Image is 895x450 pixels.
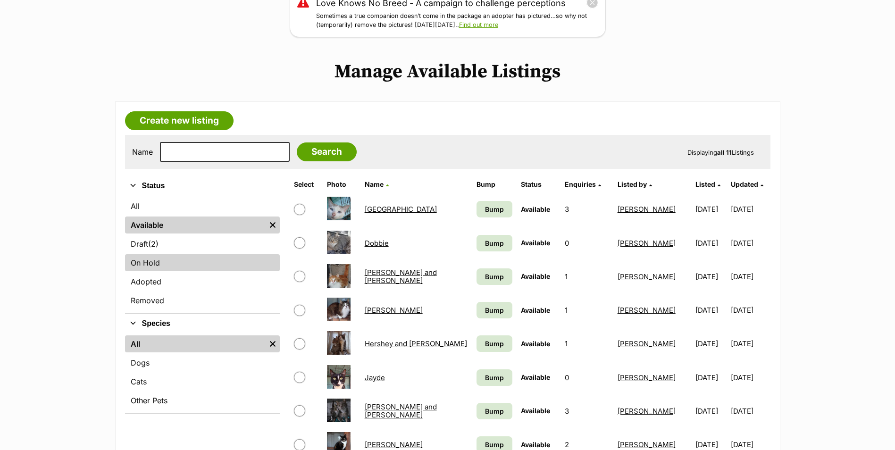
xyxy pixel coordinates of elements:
[266,335,280,352] a: Remove filter
[485,373,504,383] span: Bump
[521,205,550,213] span: Available
[618,180,652,188] a: Listed by
[561,260,612,293] td: 1
[618,180,647,188] span: Listed by
[473,177,516,192] th: Bump
[561,227,612,259] td: 0
[365,180,384,188] span: Name
[125,180,280,192] button: Status
[561,361,612,394] td: 0
[731,227,769,259] td: [DATE]
[618,373,676,382] a: [PERSON_NAME]
[148,238,159,250] span: (2)
[731,361,769,394] td: [DATE]
[618,272,676,281] a: [PERSON_NAME]
[561,327,612,360] td: 1
[561,193,612,225] td: 3
[731,294,769,326] td: [DATE]
[477,369,512,386] a: Bump
[365,268,437,285] a: [PERSON_NAME] and [PERSON_NAME]
[692,327,730,360] td: [DATE]
[561,395,612,427] td: 3
[365,373,385,382] a: Jayde
[731,180,758,188] span: Updated
[365,440,423,449] a: [PERSON_NAME]
[365,180,389,188] a: Name
[618,239,676,248] a: [PERSON_NAME]
[485,272,504,282] span: Bump
[692,361,730,394] td: [DATE]
[297,142,357,161] input: Search
[125,217,266,233] a: Available
[561,294,612,326] td: 1
[521,407,550,415] span: Available
[477,335,512,352] a: Bump
[459,21,498,28] a: Find out more
[692,294,730,326] td: [DATE]
[125,392,280,409] a: Other Pets
[290,177,322,192] th: Select
[692,260,730,293] td: [DATE]
[565,180,596,188] span: translation missing: en.admin.listings.index.attributes.enquiries
[125,254,280,271] a: On Hold
[521,441,550,449] span: Available
[365,306,423,315] a: [PERSON_NAME]
[477,403,512,419] a: Bump
[125,333,280,413] div: Species
[477,268,512,285] a: Bump
[692,227,730,259] td: [DATE]
[125,335,266,352] a: All
[731,180,763,188] a: Updated
[517,177,560,192] th: Status
[365,239,389,248] a: Dobbie
[692,193,730,225] td: [DATE]
[717,149,732,156] strong: all 11
[125,373,280,390] a: Cats
[125,292,280,309] a: Removed
[485,204,504,214] span: Bump
[365,339,467,348] a: Hershey and [PERSON_NAME]
[695,180,720,188] a: Listed
[692,395,730,427] td: [DATE]
[485,238,504,248] span: Bump
[521,306,550,314] span: Available
[125,111,234,130] a: Create new listing
[266,217,280,233] a: Remove filter
[485,406,504,416] span: Bump
[485,440,504,450] span: Bump
[618,407,676,416] a: [PERSON_NAME]
[485,305,504,315] span: Bump
[365,205,437,214] a: [GEOGRAPHIC_DATA]
[731,260,769,293] td: [DATE]
[618,205,676,214] a: [PERSON_NAME]
[521,373,550,381] span: Available
[125,235,280,252] a: Draft
[477,302,512,318] a: Bump
[485,339,504,349] span: Bump
[565,180,601,188] a: Enquiries
[731,193,769,225] td: [DATE]
[365,402,437,419] a: [PERSON_NAME] and [PERSON_NAME]
[125,273,280,290] a: Adopted
[327,231,351,254] img: Dobbie
[323,177,360,192] th: Photo
[695,180,715,188] span: Listed
[687,149,754,156] span: Displaying Listings
[521,272,550,280] span: Available
[125,198,280,215] a: All
[521,239,550,247] span: Available
[521,340,550,348] span: Available
[316,12,598,30] p: Sometimes a true companion doesn’t come in the package an adopter has pictured…so why not (tempor...
[731,395,769,427] td: [DATE]
[618,339,676,348] a: [PERSON_NAME]
[618,440,676,449] a: [PERSON_NAME]
[477,201,512,217] a: Bump
[125,196,280,313] div: Status
[618,306,676,315] a: [PERSON_NAME]
[125,354,280,371] a: Dogs
[125,317,280,330] button: Species
[477,235,512,251] a: Bump
[731,327,769,360] td: [DATE]
[132,148,153,156] label: Name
